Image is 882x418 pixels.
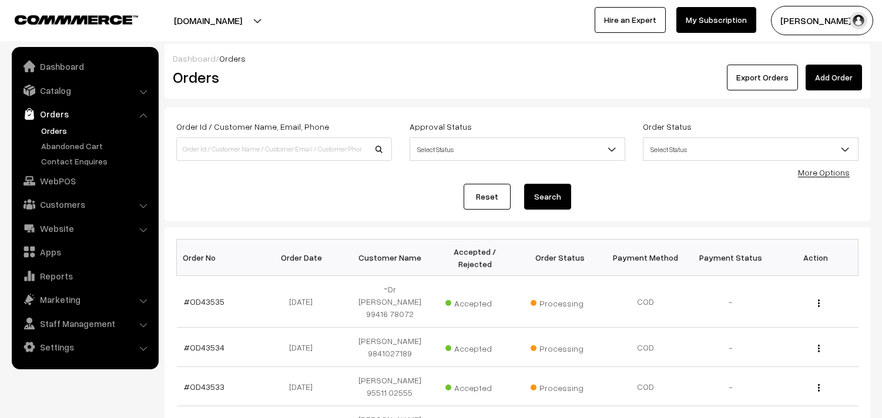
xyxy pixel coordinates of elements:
a: #OD43534 [184,342,224,352]
a: Contact Enquires [38,155,155,167]
span: Select Status [410,139,625,160]
td: - [688,367,773,406]
label: Order Id / Customer Name, Email, Phone [176,120,329,133]
a: Abandoned Cart [38,140,155,152]
a: Reset [464,184,511,210]
th: Customer Name [347,240,432,276]
td: [DATE] [262,328,347,367]
span: Accepted [445,339,504,355]
a: Orders [38,124,155,137]
th: Payment Method [603,240,688,276]
a: #OD43533 [184,382,224,392]
th: Accepted / Rejected [432,240,518,276]
td: COD [603,276,688,328]
span: Select Status [643,137,858,161]
a: More Options [798,167,850,177]
th: Order Status [518,240,603,276]
a: Hire an Expert [595,7,666,33]
td: - [688,276,773,328]
button: [PERSON_NAME] s… [771,6,873,35]
td: [DATE] [262,367,347,406]
a: My Subscription [676,7,756,33]
td: ~Dr [PERSON_NAME] 99416 78072 [347,276,432,328]
a: Add Order [806,65,862,90]
span: Orders [219,53,246,63]
img: Menu [818,345,820,352]
a: Dashboard [15,56,155,77]
label: Order Status [643,120,692,133]
td: [PERSON_NAME] 9841027189 [347,328,432,367]
th: Order Date [262,240,347,276]
span: Select Status [410,137,625,161]
a: Marketing [15,289,155,310]
a: Dashboard [173,53,216,63]
td: - [688,328,773,367]
a: Apps [15,241,155,262]
button: Search [524,184,571,210]
th: Payment Status [688,240,773,276]
a: Catalog [15,80,155,101]
span: Accepted [445,294,504,309]
img: COMMMERCE [15,15,138,24]
span: Processing [531,339,589,355]
span: Processing [531,294,589,309]
th: Order No [177,240,262,276]
td: COD [603,367,688,406]
td: [PERSON_NAME] 95511 02555 [347,367,432,406]
a: Reports [15,265,155,286]
label: Approval Status [410,120,472,133]
a: Staff Management [15,313,155,334]
td: COD [603,328,688,367]
a: Settings [15,336,155,358]
span: Accepted [445,379,504,394]
span: Select Status [643,139,858,160]
a: COMMMERCE [15,12,118,26]
img: user [850,12,867,29]
img: Menu [818,384,820,392]
a: #OD43535 [184,296,224,306]
div: / [173,52,862,65]
th: Action [773,240,858,276]
span: Processing [531,379,589,394]
a: Orders [15,103,155,124]
img: Menu [818,299,820,307]
button: [DOMAIN_NAME] [133,6,283,35]
a: WebPOS [15,170,155,191]
a: Website [15,218,155,239]
a: Customers [15,194,155,215]
td: [DATE] [262,276,347,328]
button: Export Orders [727,65,798,90]
h2: Orders [173,68,391,86]
input: Order Id / Customer Name / Customer Email / Customer Phone [176,137,392,161]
